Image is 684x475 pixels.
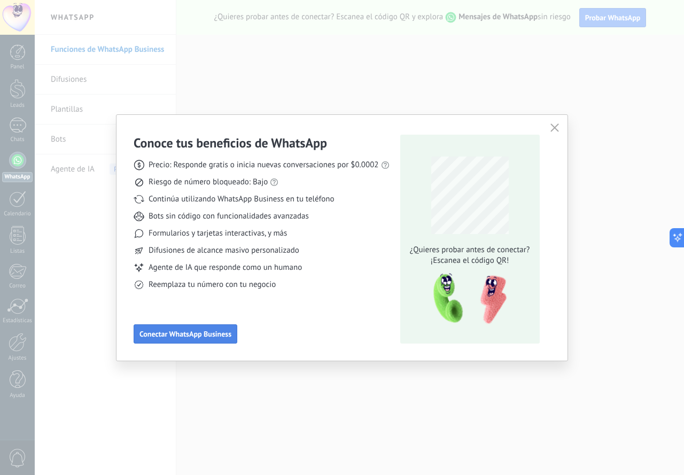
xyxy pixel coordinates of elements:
[407,245,533,255] span: ¿Quieres probar antes de conectar?
[407,255,533,266] span: ¡Escanea el código QR!
[134,135,327,151] h3: Conoce tus beneficios de WhatsApp
[149,160,379,170] span: Precio: Responde gratis o inicia nuevas conversaciones por $0.0002
[149,228,287,239] span: Formularios y tarjetas interactivas, y más
[149,211,309,222] span: Bots sin código con funcionalidades avanzadas
[149,177,268,188] span: Riesgo de número bloqueado: Bajo
[149,194,334,205] span: Continúa utilizando WhatsApp Business en tu teléfono
[149,279,276,290] span: Reemplaza tu número con tu negocio
[139,330,231,338] span: Conectar WhatsApp Business
[149,245,299,256] span: Difusiones de alcance masivo personalizado
[424,270,509,328] img: qr-pic-1x.png
[134,324,237,344] button: Conectar WhatsApp Business
[149,262,302,273] span: Agente de IA que responde como un humano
